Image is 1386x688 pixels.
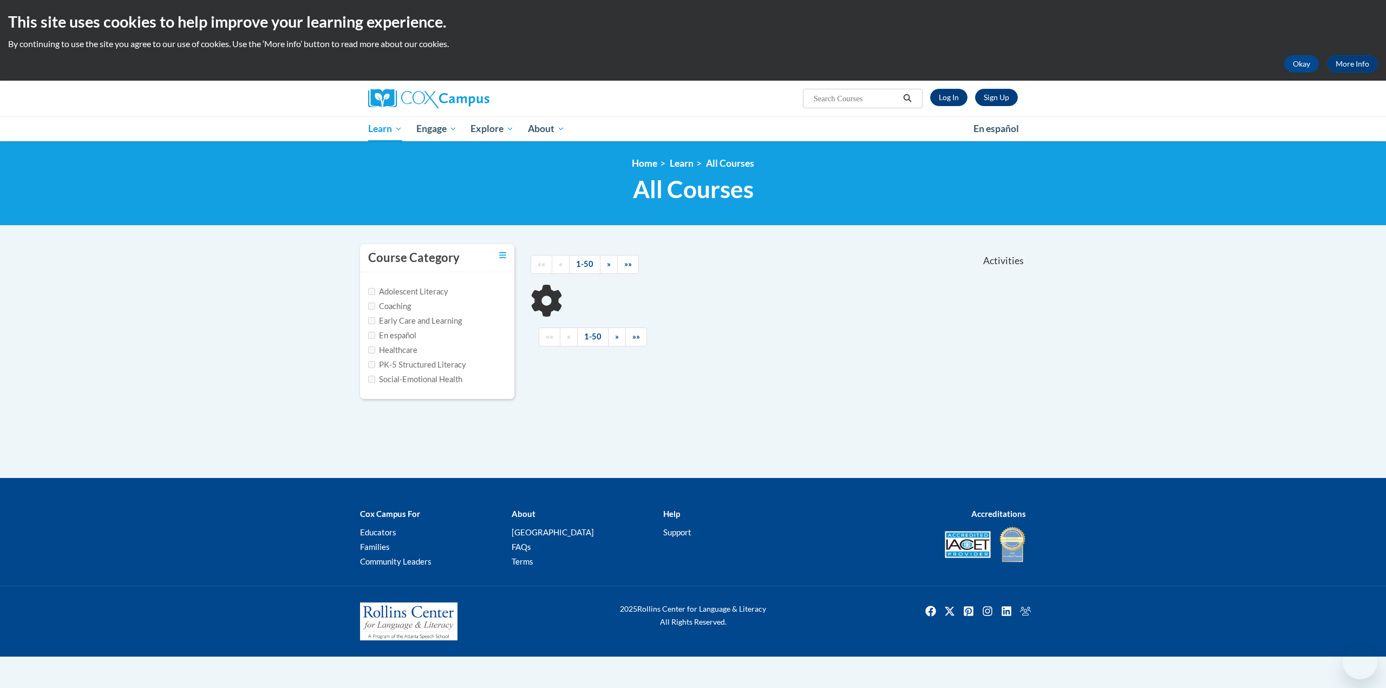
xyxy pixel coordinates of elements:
img: Rollins Center for Language & Literacy - A Program of the Atlanta Speech School [360,602,457,640]
a: Instagram [979,602,996,620]
a: Educators [360,527,396,537]
iframe: Button to launch messaging window [1343,645,1377,679]
label: Healthcare [368,344,417,356]
span: »» [624,259,632,268]
img: IDA® Accredited [999,526,1026,563]
span: » [607,259,611,268]
label: PK-5 Structured Literacy [368,359,466,371]
span: «« [538,259,545,268]
input: Checkbox for Options [368,288,375,295]
label: Adolescent Literacy [368,286,448,298]
span: »» [632,332,640,341]
h2: This site uses cookies to help improve your learning experience. [8,11,1378,32]
a: Cox Campus [368,89,574,108]
a: 1-50 [577,327,609,346]
a: 1-50 [569,255,600,274]
label: Social-Emotional Health [368,374,462,385]
a: Log In [930,89,967,106]
span: «« [546,332,553,341]
a: Facebook [922,602,939,620]
a: En español [966,117,1026,140]
a: Learn [361,116,409,141]
img: Pinterest icon [960,602,977,620]
input: Checkbox for Options [368,376,375,383]
label: En español [368,330,416,342]
b: Accreditations [971,509,1026,519]
a: End [617,255,639,274]
span: 2025 [620,604,637,613]
img: Twitter icon [941,602,958,620]
input: Checkbox for Options [368,303,375,310]
input: Checkbox for Options [368,361,375,368]
a: Previous [552,255,570,274]
a: Explore [463,116,521,141]
a: Begining [539,327,560,346]
input: Checkbox for Options [368,346,375,353]
a: Support [663,527,691,537]
a: [GEOGRAPHIC_DATA] [512,527,594,537]
span: « [567,332,571,341]
span: Activities [983,255,1024,267]
button: Okay [1284,55,1319,73]
input: Checkbox for Options [368,317,375,324]
a: Twitter [941,602,958,620]
a: Begining [531,255,552,274]
a: Learn [670,158,694,169]
span: All Courses [633,175,754,204]
img: Cox Campus [368,89,489,108]
img: Facebook icon [922,602,939,620]
a: Linkedin [998,602,1015,620]
a: More Info [1327,55,1378,73]
a: Facebook Group [1017,602,1034,620]
a: Community Leaders [360,556,432,566]
a: Home [632,158,657,169]
a: Next [600,255,618,274]
p: By continuing to use the site you agree to our use of cookies. Use the ‘More info’ button to read... [8,38,1378,50]
a: All Courses [706,158,754,169]
span: About [528,122,565,135]
img: LinkedIn icon [998,602,1015,620]
a: Terms [512,556,533,566]
img: Facebook group icon [1017,602,1034,620]
a: FAQs [512,542,531,552]
b: Help [663,509,680,519]
a: Families [360,542,390,552]
a: Engage [409,116,464,141]
div: Rollins Center for Language & Literacy All Rights Reserved. [579,602,807,628]
button: Search [899,92,916,105]
b: Cox Campus For [360,509,420,519]
a: Next [608,327,626,346]
h3: Course Category [368,250,460,266]
input: Search Courses [813,92,899,105]
div: Main menu [352,116,1034,141]
a: Register [975,89,1018,106]
a: End [625,327,647,346]
label: Early Care and Learning [368,315,462,327]
a: About [521,116,572,141]
span: » [615,332,619,341]
a: Pinterest [960,602,977,620]
span: Engage [416,122,457,135]
span: « [559,259,563,268]
b: About [512,509,535,519]
span: En español [973,123,1019,134]
img: Accredited IACET® Provider [945,531,991,558]
span: Learn [368,122,402,135]
a: Toggle collapse [499,250,506,261]
input: Checkbox for Options [368,332,375,339]
a: Previous [560,327,578,346]
span: Explore [470,122,514,135]
img: Instagram icon [979,602,996,620]
label: Coaching [368,300,411,312]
